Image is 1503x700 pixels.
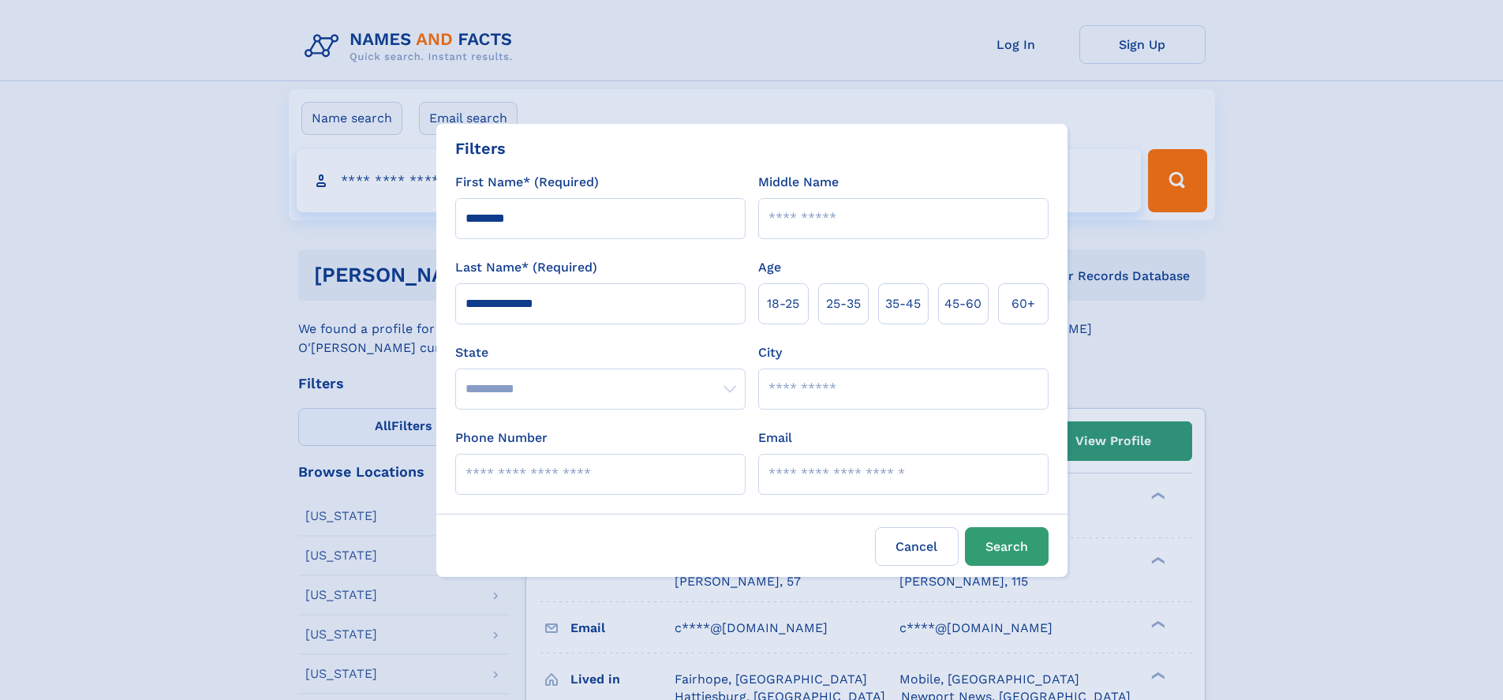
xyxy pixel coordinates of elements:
label: Middle Name [758,173,839,192]
button: Search [965,527,1049,566]
label: Cancel [875,527,959,566]
label: State [455,343,746,362]
label: Age [758,258,781,277]
label: City [758,343,782,362]
span: 45‑60 [944,294,981,313]
label: Email [758,429,792,447]
span: 35‑45 [885,294,921,313]
div: Filters [455,137,506,160]
label: Phone Number [455,429,548,447]
span: 18‑25 [767,294,799,313]
label: First Name* (Required) [455,173,599,192]
span: 25‑35 [826,294,861,313]
span: 60+ [1011,294,1035,313]
label: Last Name* (Required) [455,258,597,277]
